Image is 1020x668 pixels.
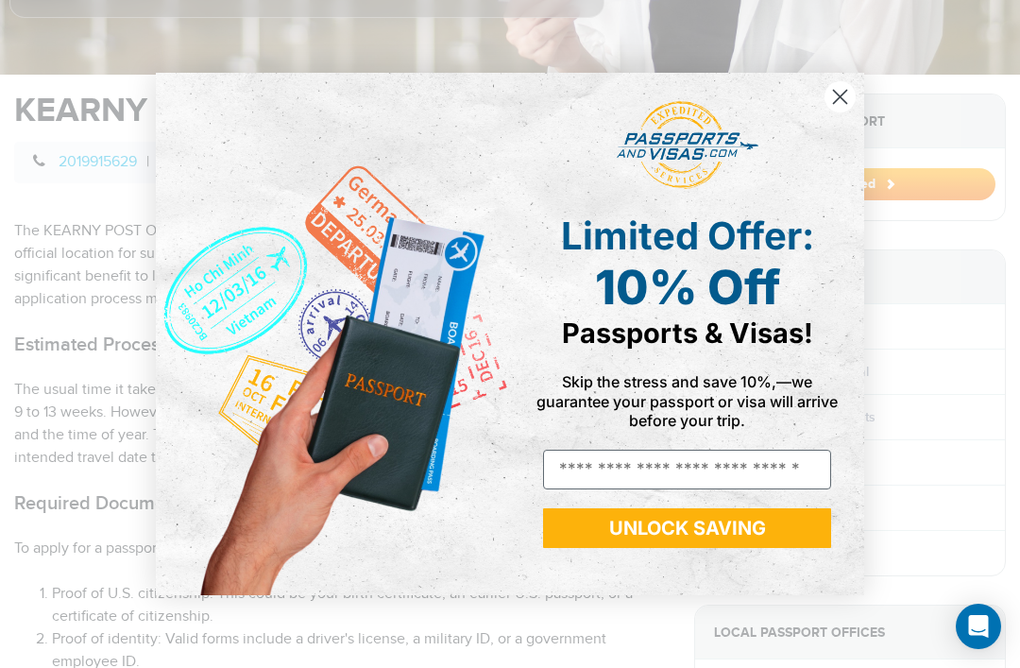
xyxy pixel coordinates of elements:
[824,80,857,113] button: Close dialog
[156,73,510,595] img: de9cda0d-0715-46ca-9a25-073762a91ba7.png
[595,259,780,316] span: 10% Off
[562,317,813,350] span: Passports & Visas!
[536,372,838,429] span: Skip the stress and save 10%,—we guarantee your passport or visa will arrive before your trip.
[543,508,831,548] button: UNLOCK SAVING
[561,213,814,259] span: Limited Offer:
[617,101,758,190] img: passports and visas
[956,604,1001,649] div: Open Intercom Messenger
